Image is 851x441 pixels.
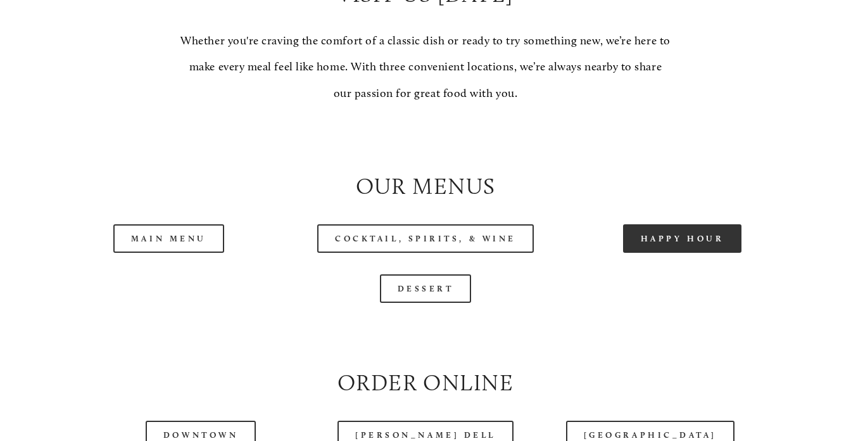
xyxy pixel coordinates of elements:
[51,367,800,399] h2: Order Online
[113,224,224,253] a: Main Menu
[380,274,472,303] a: Dessert
[51,171,800,203] h2: Our Menus
[623,224,742,253] a: Happy Hour
[317,224,534,253] a: Cocktail, Spirits, & Wine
